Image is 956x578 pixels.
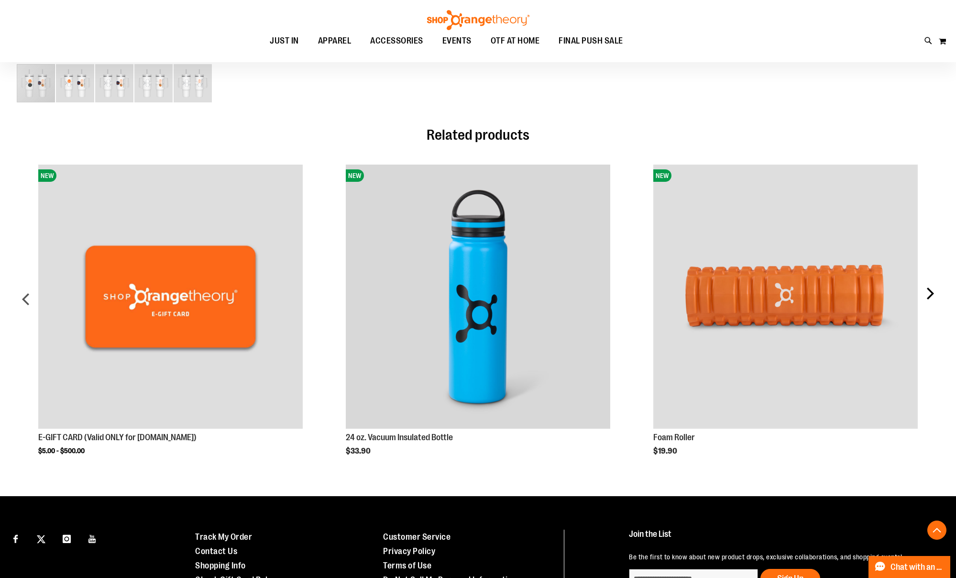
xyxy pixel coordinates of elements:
span: EVENTS [442,30,472,52]
img: Foam Roller [653,165,917,429]
div: image 1 of 5 [17,63,56,103]
span: Chat with an Expert [890,563,945,572]
span: JUST IN [270,30,299,52]
div: image 2 of 5 [56,63,95,103]
span: FINAL PUSH SALE [559,30,623,52]
span: $19.90 [653,447,679,456]
span: APPAREL [318,30,352,52]
a: Privacy Policy [383,546,435,556]
img: Twitter [37,535,45,544]
span: Related products [427,127,529,143]
a: Foam Roller [653,433,695,442]
a: Contact Us [195,546,237,556]
a: Visit our Instagram page [58,530,75,546]
button: Chat with an Expert [868,556,951,578]
img: E-GIFT CARD (Valid ONLY for ShopOrangetheory.com) [38,165,302,429]
a: Customer Service [383,532,451,542]
a: Product Page Link [38,165,302,430]
div: image 3 of 5 [95,63,134,103]
div: prev [17,150,36,456]
a: Visit our X page [33,530,50,546]
span: ACCESSORIES [370,30,423,52]
a: 24 oz. Vacuum Insulated Bottle [346,433,453,442]
a: Visit our Facebook page [7,530,24,546]
h4: Join the List [629,530,933,547]
img: Shop Orangetheory [426,10,531,30]
img: 24 oz. Vacuum Insulated Bottle [346,165,610,429]
a: Shopping Info [195,561,246,570]
div: image 5 of 5 [174,63,212,103]
img: OTF 40 oz. Sticker Tumbler [174,64,212,102]
span: $5.00 - $500.00 [38,447,85,455]
button: Back To Top [927,521,946,540]
p: Be the first to know about new product drops, exclusive collaborations, and shopping events! [629,552,933,562]
a: Visit our Youtube page [84,530,101,546]
div: next [920,150,939,456]
img: OTF 40 oz. Sticker Tumbler [95,64,133,102]
span: OTF AT HOME [491,30,540,52]
a: Track My Order [195,532,252,542]
img: OTF 40 oz. Sticker Tumbler Mayhem [56,64,94,102]
span: $33.90 [346,447,372,456]
a: Product Page Link [653,165,917,430]
span: NEW [346,169,364,182]
span: NEW [653,169,671,182]
a: Terms of Use [383,561,431,570]
span: NEW [38,169,56,182]
img: OTF 40 oz. Sticker Tumbler [134,64,173,102]
a: E-GIFT CARD (Valid ONLY for [DOMAIN_NAME]) [38,433,197,442]
a: Product Page Link [346,165,610,430]
div: image 4 of 5 [134,63,174,103]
